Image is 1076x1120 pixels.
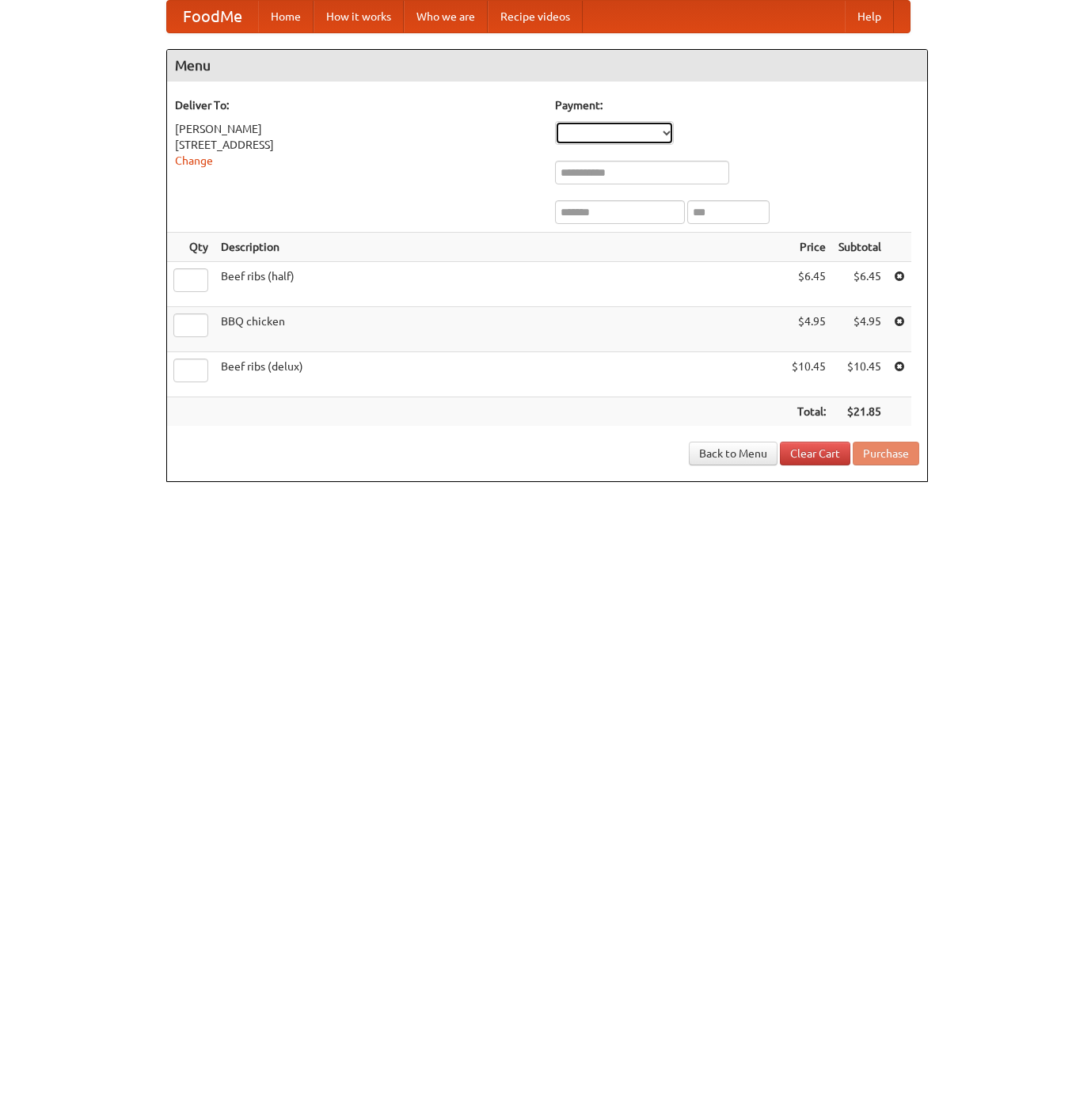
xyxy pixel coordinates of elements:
a: Recipe videos [488,1,583,32]
a: How it works [314,1,404,32]
th: $21.85 [832,397,888,427]
td: $10.45 [832,352,888,397]
a: Who we are [404,1,488,32]
a: Back to Menu [689,442,778,465]
h5: Deliver To: [175,97,539,113]
a: Change [175,154,213,167]
a: Help [845,1,894,32]
button: Purchase [853,442,919,465]
div: [STREET_ADDRESS] [175,137,539,153]
a: Clear Cart [780,442,850,465]
a: FoodMe [167,1,258,32]
div: [PERSON_NAME] [175,121,539,137]
td: $4.95 [832,307,888,352]
h4: Menu [167,50,927,82]
th: Price [785,233,832,262]
th: Total: [785,397,832,427]
td: Beef ribs (half) [215,262,785,307]
td: BBQ chicken [215,307,785,352]
td: $10.45 [785,352,832,397]
th: Description [215,233,785,262]
td: $6.45 [785,262,832,307]
td: $6.45 [832,262,888,307]
a: Home [258,1,314,32]
h5: Payment: [555,97,919,113]
td: Beef ribs (delux) [215,352,785,397]
td: $4.95 [785,307,832,352]
th: Qty [167,233,215,262]
th: Subtotal [832,233,888,262]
